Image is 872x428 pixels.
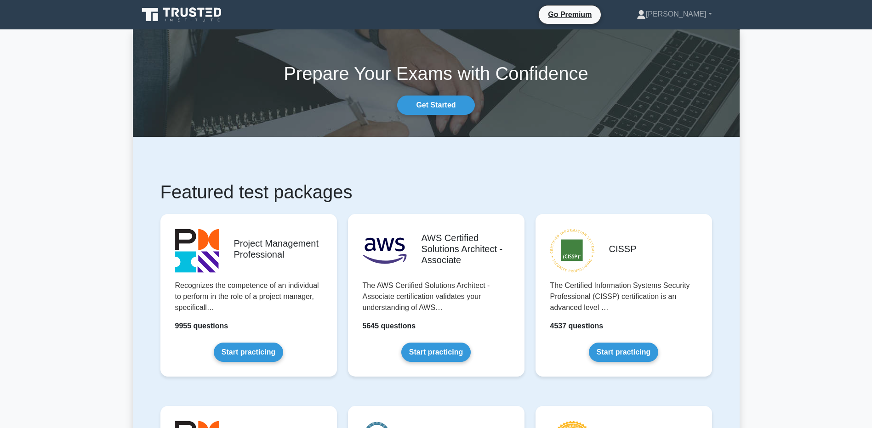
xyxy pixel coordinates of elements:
[214,343,283,362] a: Start practicing
[615,5,734,23] a: [PERSON_NAME]
[401,343,471,362] a: Start practicing
[133,62,740,84] h1: Prepare Your Exams with Confidence
[160,181,712,203] h1: Featured test packages
[397,96,474,115] a: Get Started
[589,343,658,362] a: Start practicing
[542,9,597,20] a: Go Premium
